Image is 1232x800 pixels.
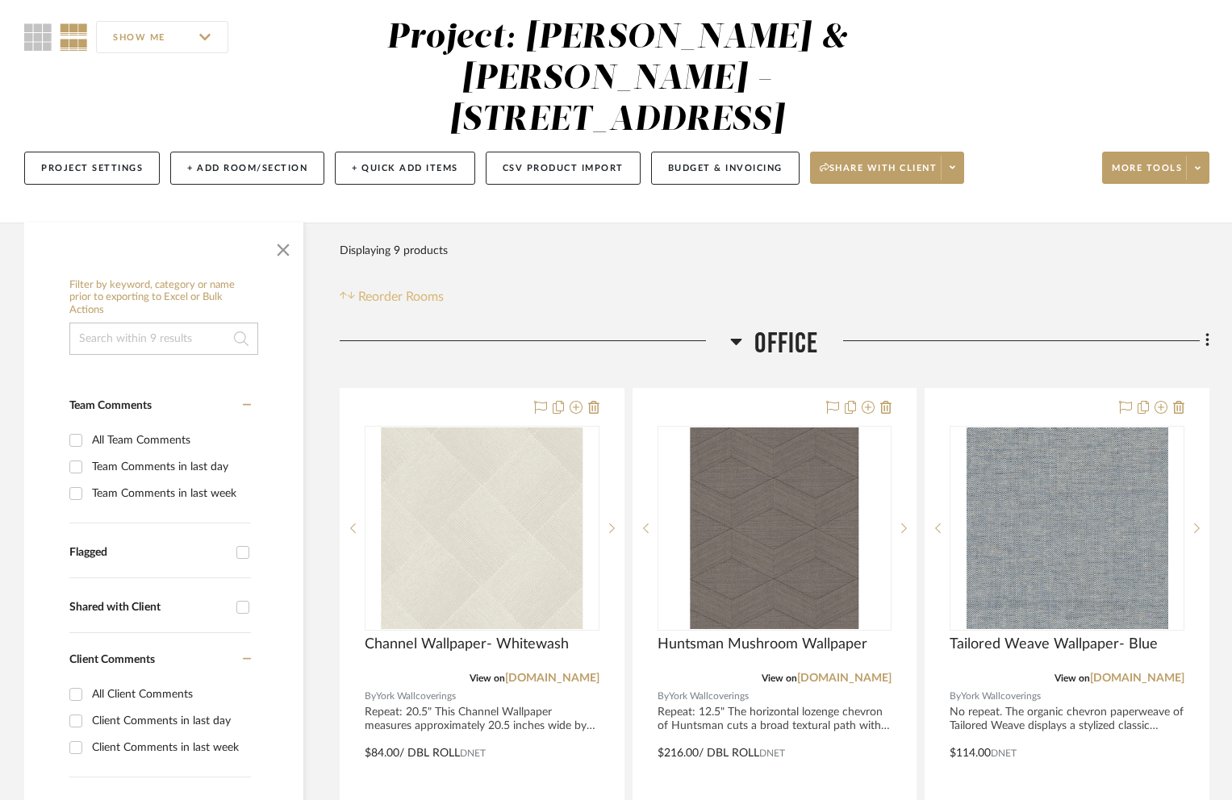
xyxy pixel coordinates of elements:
div: Team Comments in last day [92,454,247,480]
span: View on [762,673,797,683]
span: Share with client [820,162,938,186]
div: Displaying 9 products [340,235,448,267]
img: Tailored Weave Wallpaper- Blue [967,427,1168,629]
span: York Wallcoverings [669,689,749,704]
button: Budget & Invoicing [651,152,800,185]
div: 0 [658,427,892,630]
span: Reorder Rooms [358,287,444,306]
span: Office [754,327,818,361]
button: More tools [1102,152,1209,184]
div: Client Comments in last day [92,708,247,734]
span: York Wallcoverings [961,689,1041,704]
div: All Client Comments [92,681,247,707]
span: Client Comments [69,654,155,665]
span: York Wallcoverings [376,689,456,704]
div: Team Comments in last week [92,481,247,506]
div: Client Comments in last week [92,735,247,760]
img: Channel Wallpaper- Whitewash [381,427,583,629]
span: View on [1055,673,1090,683]
button: Share with client [810,152,965,184]
button: Project Settings [24,152,160,185]
div: 0 [365,427,599,630]
button: Close [267,231,299,263]
span: Channel Wallpaper- Whitewash [365,635,569,653]
span: By [365,689,376,704]
div: Shared with Client [69,601,228,615]
span: By [658,689,669,704]
button: + Add Room/Section [170,152,324,185]
span: View on [470,673,505,683]
span: Tailored Weave Wallpaper- Blue [950,635,1158,653]
h6: Filter by keyword, category or name prior to exporting to Excel or Bulk Actions [69,279,258,317]
div: Project: [PERSON_NAME] & [PERSON_NAME] -[STREET_ADDRESS] [386,21,847,137]
a: [DOMAIN_NAME] [505,673,599,684]
span: More tools [1112,162,1182,186]
span: Team Comments [69,400,152,411]
button: CSV Product Import [486,152,641,185]
button: + Quick Add Items [335,152,475,185]
a: [DOMAIN_NAME] [797,673,892,684]
input: Search within 9 results [69,323,258,355]
span: By [950,689,961,704]
img: Huntsman Mushroom Wallpaper [691,427,859,629]
div: Flagged [69,546,228,560]
a: [DOMAIN_NAME] [1090,673,1184,684]
button: Reorder Rooms [340,287,444,306]
div: All Team Comments [92,427,247,453]
span: Huntsman Mushroom Wallpaper [658,635,867,653]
